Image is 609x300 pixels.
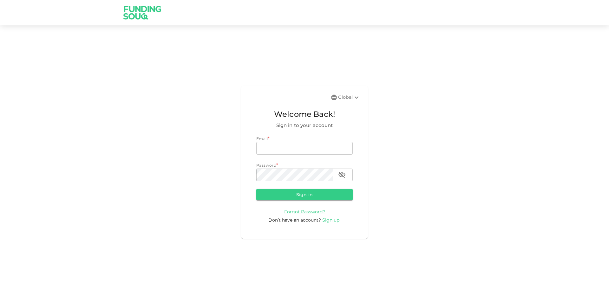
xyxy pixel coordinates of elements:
button: Sign in [256,189,353,200]
div: Global [338,94,360,101]
input: password [256,169,333,181]
span: Forgot Password? [284,209,325,215]
span: Don’t have an account? [268,217,321,223]
span: Sign in to your account [256,122,353,129]
input: email [256,142,353,155]
span: Welcome Back! [256,108,353,120]
span: Email [256,136,268,141]
span: Sign up [322,217,339,223]
a: Forgot Password? [284,209,325,215]
span: Password [256,163,276,168]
